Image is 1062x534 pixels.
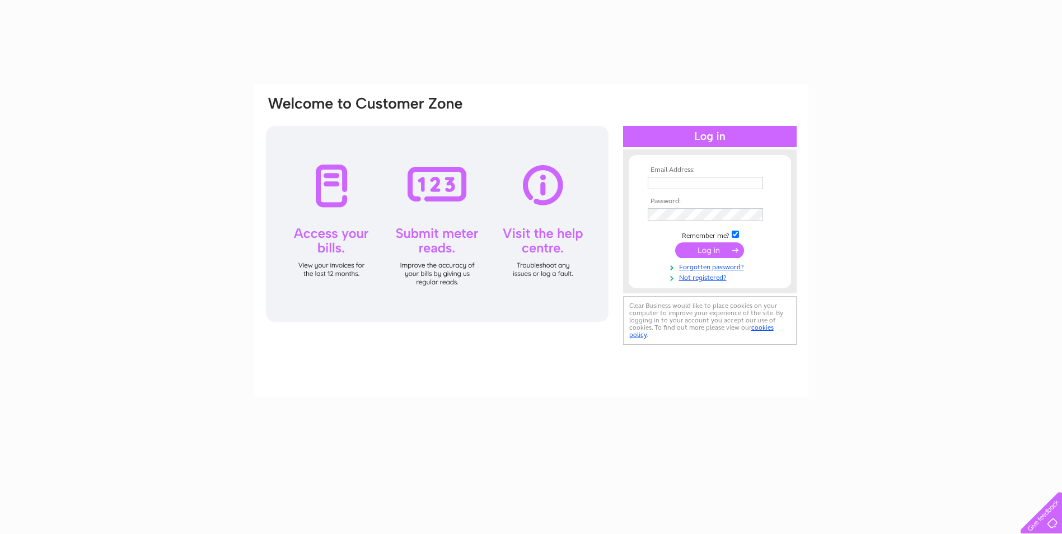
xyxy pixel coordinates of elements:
[623,296,797,345] div: Clear Business would like to place cookies on your computer to improve your experience of the sit...
[629,324,774,339] a: cookies policy
[645,229,775,240] td: Remember me?
[648,271,775,282] a: Not registered?
[675,242,744,258] input: Submit
[645,166,775,174] th: Email Address:
[645,198,775,205] th: Password:
[648,261,775,271] a: Forgotten password?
